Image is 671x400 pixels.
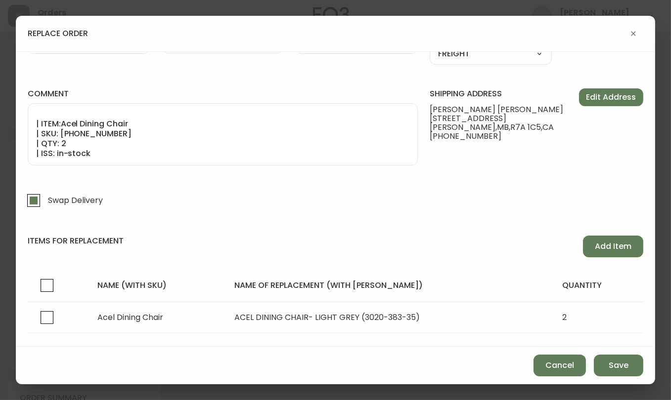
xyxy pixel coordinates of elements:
[594,355,643,376] button: Save
[28,236,124,246] h4: items for replacement
[430,132,575,141] span: [PHONE_NUMBER]
[562,280,635,291] h4: quantity
[579,88,643,106] button: Edit Address
[534,355,586,376] button: Cancel
[609,360,628,371] span: Save
[430,114,575,123] span: [STREET_ADDRESS]
[430,88,575,99] h4: shipping address
[586,92,636,103] span: Edit Address
[48,195,103,205] span: Swap Delivery
[430,123,575,132] span: [PERSON_NAME] , MB , R7A 1C5 , CA
[545,360,574,371] span: Cancel
[234,280,546,291] h4: name of replacement (with [PERSON_NAME])
[583,236,643,257] button: Add Item
[562,312,567,323] span: 2
[97,312,163,323] span: Acel Dining Chair
[97,280,218,291] h4: name (with sku)
[430,105,575,114] span: [PERSON_NAME] [PERSON_NAME]
[28,28,88,39] h4: replace order
[595,241,631,252] span: Add Item
[36,110,409,159] textarea: ORIGINAL ORDER: 4134831 | REASON FOR REPLACEMENT: WRONG ITEM RECEIVED | NOTES: SWAP | RETURN# PO ...
[234,312,420,323] span: ACEL DINING CHAIR- LIGHT GREY (3020-383-35)
[28,88,418,99] label: comment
